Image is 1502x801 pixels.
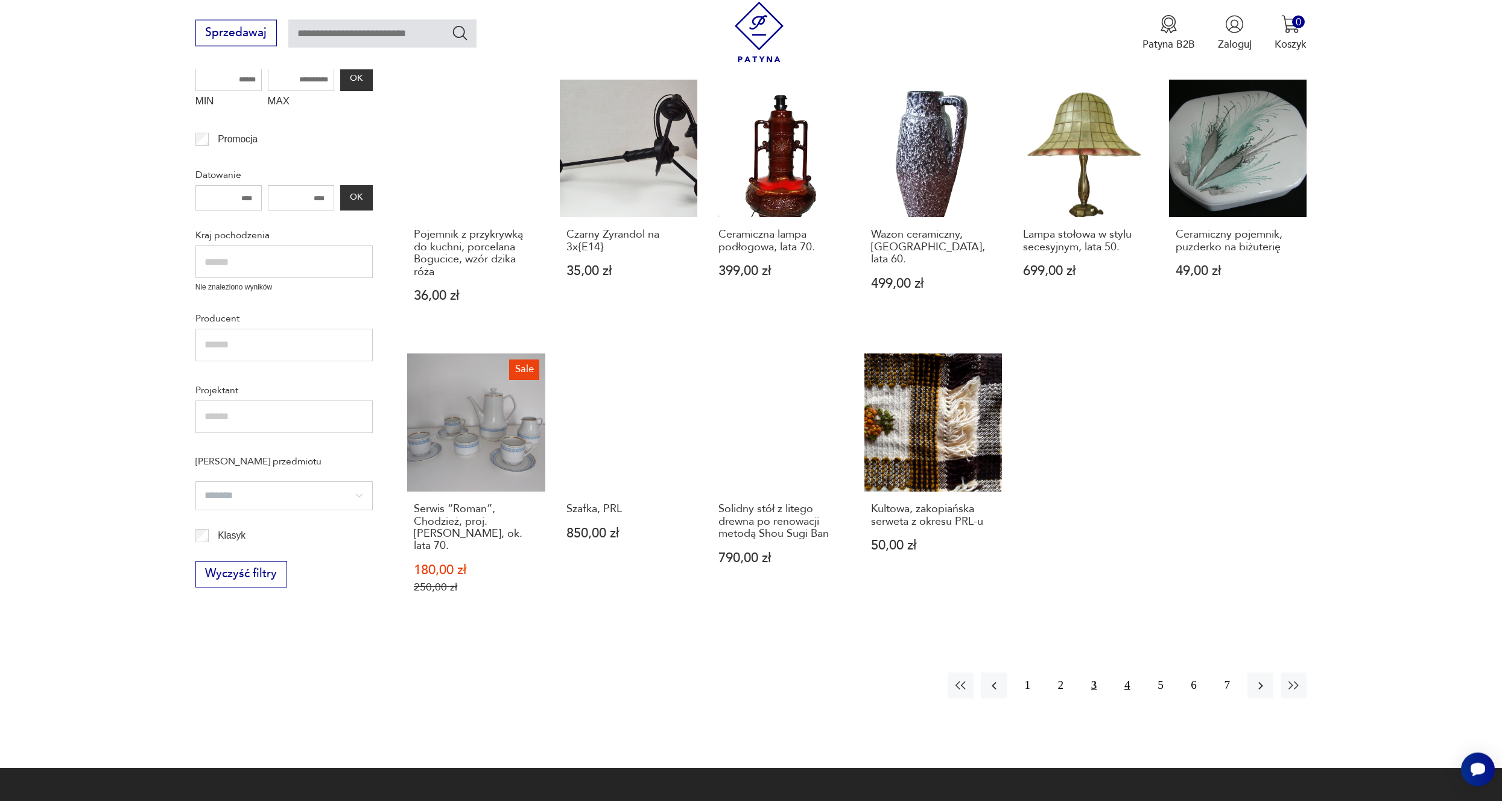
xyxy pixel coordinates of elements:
button: 6 [1181,673,1207,698]
a: Kultowa, zakopiańska serweta z okresu PRL-uKultowa, zakopiańska serweta z okresu PRL-u50,00 zł [864,353,1003,621]
h3: Lampa stołowa w stylu secesyjnym, lata 50. [1023,229,1148,253]
a: Solidny stół z litego drewna po renowacji metodą Shou Sugi BanSolidny stół z litego drewna po ren... [712,353,850,621]
p: 850,00 zł [566,527,691,540]
p: 499,00 zł [871,277,996,290]
button: 0Koszyk [1275,15,1307,51]
p: Kraj pochodzenia [195,227,373,243]
p: 399,00 zł [718,265,843,277]
p: Promocja [218,131,258,147]
p: 180,00 zł [414,564,539,577]
a: Czarny Żyrandol na 3x{E14}Czarny Żyrandol na 3x{E14}35,00 zł [560,80,698,331]
p: Nie znaleziono wyników [195,282,373,293]
label: MAX [268,91,334,114]
img: Patyna - sklep z meblami i dekoracjami vintage [729,2,790,63]
p: 790,00 zł [718,552,843,565]
h3: Szafka, PRL [566,503,691,515]
p: Producent [195,311,373,326]
button: 1 [1015,673,1041,698]
a: Sprzedawaj [195,29,277,39]
h3: Solidny stół z litego drewna po renowacji metodą Shou Sugi Ban [718,503,843,540]
h3: Ceramiczna lampa podłogowa, lata 70. [718,229,843,253]
p: 36,00 zł [414,290,539,302]
img: Ikonka użytkownika [1225,15,1244,34]
a: Szafka, PRLSzafka, PRL850,00 zł [560,353,698,621]
p: Projektant [195,382,373,398]
p: Datowanie [195,167,373,183]
button: 4 [1114,673,1140,698]
h3: Serwis “Roman”, Chodzież, proj. [PERSON_NAME], ok. lata 70. [414,503,539,552]
img: Ikona medalu [1159,15,1178,34]
button: 5 [1147,673,1173,698]
h3: Pojemnik z przykrywką do kuchni, porcelana Bogucice, wzór dzika róża [414,229,539,278]
p: 50,00 zł [871,539,996,552]
button: OK [340,66,373,91]
a: SaleSerwis “Roman”, Chodzież, proj. Eugeniusz Renkowski, ok. lata 70.Serwis “Roman”, Chodzież, pr... [407,353,545,621]
button: OK [340,185,373,211]
button: 3 [1081,673,1107,698]
p: 250,00 zł [414,581,539,594]
div: 0 [1292,16,1305,28]
p: [PERSON_NAME] przedmiotu [195,454,373,469]
h3: Ceramiczny pojemnik, puzderko na biżuterię [1176,229,1301,253]
a: Wazon ceramiczny, Niemcy, lata 60.Wazon ceramiczny, [GEOGRAPHIC_DATA], lata 60.499,00 zł [864,80,1003,331]
h3: Kultowa, zakopiańska serweta z okresu PRL-u [871,503,996,528]
p: Zaloguj [1218,37,1252,51]
button: Sprzedawaj [195,20,277,46]
img: Ikona koszyka [1281,15,1300,34]
iframe: Smartsupp widget button [1461,753,1495,787]
p: 699,00 zł [1023,265,1148,277]
button: 2 [1048,673,1074,698]
button: Szukaj [451,24,469,42]
a: Lampa stołowa w stylu secesyjnym, lata 50.Lampa stołowa w stylu secesyjnym, lata 50.699,00 zł [1016,80,1155,331]
h3: Czarny Żyrandol na 3x{E14} [566,229,691,253]
a: Pojemnik z przykrywką do kuchni, porcelana Bogucice, wzór dzika różaPojemnik z przykrywką do kuch... [407,80,545,331]
label: MIN [195,91,262,114]
a: Ikona medaluPatyna B2B [1142,15,1195,51]
button: Zaloguj [1218,15,1252,51]
p: Patyna B2B [1142,37,1195,51]
button: Patyna B2B [1142,15,1195,51]
a: Ceramiczny pojemnik, puzderko na biżuterięCeramiczny pojemnik, puzderko na biżuterię49,00 zł [1169,80,1307,331]
a: Ceramiczna lampa podłogowa, lata 70.Ceramiczna lampa podłogowa, lata 70.399,00 zł [712,80,850,331]
h3: Wazon ceramiczny, [GEOGRAPHIC_DATA], lata 60. [871,229,996,265]
button: Wyczyść filtry [195,561,287,587]
p: 35,00 zł [566,265,691,277]
button: 7 [1214,673,1240,698]
p: Klasyk [218,528,246,543]
p: 49,00 zł [1176,265,1301,277]
p: Koszyk [1275,37,1307,51]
